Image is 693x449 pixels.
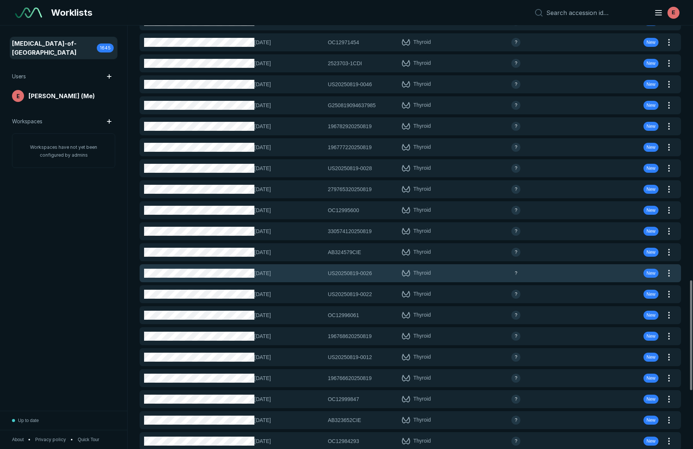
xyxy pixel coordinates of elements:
[328,227,372,235] span: 330574120250819
[254,227,323,235] span: [DATE]
[546,9,645,16] input: Search accession id…
[254,38,323,46] span: [DATE]
[643,416,658,425] div: New
[413,164,431,173] span: Thyroid
[254,164,323,172] span: [DATE]
[646,417,655,424] span: New
[15,7,42,18] img: See-Mode Logo
[413,206,431,215] span: Thyroid
[515,102,517,109] span: ?
[140,159,663,177] button: [DATE]US20250819-0028Thyroidavatar-nameNew
[643,59,658,68] div: New
[254,269,323,277] span: [DATE]
[12,117,42,126] span: Workspaces
[328,185,372,193] span: 279765320250819
[646,249,655,256] span: New
[328,353,372,361] span: US20250819-0012
[413,374,431,383] span: Thyroid
[12,90,24,102] div: avatar-name
[511,353,520,362] div: avatar-name
[413,353,431,362] span: Thyroid
[643,185,658,194] div: New
[12,4,45,21] a: See-Mode Logo
[51,6,92,19] span: Worklists
[17,92,20,100] span: E
[413,143,431,152] span: Thyroid
[643,269,658,278] div: New
[643,80,658,89] div: New
[254,290,323,298] span: [DATE]
[515,249,517,256] span: ?
[413,395,431,404] span: Thyroid
[254,59,323,67] span: [DATE]
[646,354,655,361] span: New
[643,164,658,173] div: New
[28,436,31,443] span: •
[667,7,679,19] div: avatar-name
[140,222,663,240] button: [DATE]330574120250819Thyroidavatar-nameNew
[646,438,655,445] span: New
[413,311,431,320] span: Thyroid
[71,436,73,443] span: •
[413,59,431,68] span: Thyroid
[328,311,359,319] span: OC12996061
[646,312,655,319] span: New
[515,270,517,277] span: ?
[515,396,517,403] span: ?
[140,369,663,387] button: [DATE]196766620250819Thyroidavatar-nameNew
[515,438,517,445] span: ?
[254,143,323,151] span: [DATE]
[511,206,520,215] div: avatar-name
[328,59,362,67] span: 2523703-1CDI
[254,416,323,424] span: [DATE]
[646,375,655,382] span: New
[511,395,520,404] div: avatar-name
[413,38,431,47] span: Thyroid
[328,206,359,214] span: OC12995600
[511,248,520,257] div: avatar-name
[413,332,431,341] span: Thyroid
[97,43,114,52] div: 1645
[646,102,655,109] span: New
[254,101,323,109] span: [DATE]
[254,185,323,193] span: [DATE]
[515,144,517,151] span: ?
[413,80,431,89] span: Thyroid
[515,81,517,88] span: ?
[643,38,658,47] div: New
[515,207,517,214] span: ?
[100,45,111,51] span: 1645
[643,101,658,110] div: New
[515,312,517,319] span: ?
[643,395,658,404] div: New
[328,38,359,46] span: OC12971454
[78,436,99,443] button: Quick Tour
[140,33,663,51] button: [DATE]OC12971454Thyroidavatar-nameNew
[254,248,323,256] span: [DATE]
[511,332,520,341] div: avatar-name
[515,333,517,340] span: ?
[254,374,323,382] span: [DATE]
[511,290,520,299] div: avatar-name
[515,165,517,172] span: ?
[140,75,663,93] button: [DATE]US20250819-0046Thyroidavatar-nameNew
[140,243,663,261] button: [DATE]AB324579CIEThyroidavatar-nameNew
[646,144,655,151] span: New
[643,122,658,131] div: New
[140,201,663,219] button: [DATE]OC12995600Thyroidavatar-nameNew
[413,122,431,131] span: Thyroid
[646,123,655,130] span: New
[515,39,517,46] span: ?
[646,228,655,235] span: New
[511,122,520,131] div: avatar-name
[254,206,323,214] span: [DATE]
[328,248,361,256] span: AB324579CIE
[511,374,520,383] div: avatar-name
[328,122,372,130] span: 196782920250819
[12,72,26,81] span: Users
[646,60,655,67] span: New
[29,91,95,100] span: [PERSON_NAME] (Me)
[328,101,376,109] span: G250819094637985
[646,39,655,46] span: New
